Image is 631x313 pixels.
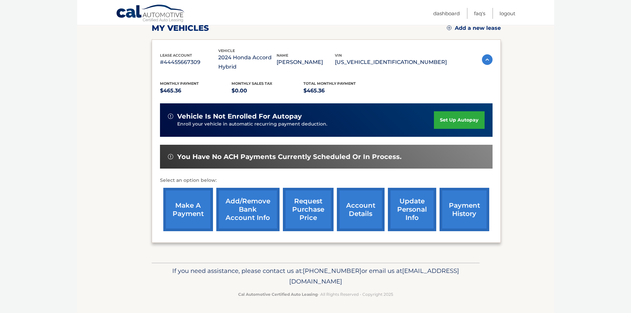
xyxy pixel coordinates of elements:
[160,177,493,184] p: Select an option below:
[303,86,375,95] p: $465.36
[335,58,447,67] p: [US_VEHICLE_IDENTIFICATION_NUMBER]
[474,8,485,19] a: FAQ's
[289,267,459,285] span: [EMAIL_ADDRESS][DOMAIN_NAME]
[168,114,173,119] img: alert-white.svg
[177,153,401,161] span: You have no ACH payments currently scheduled or in process.
[160,53,192,58] span: lease account
[216,188,280,231] a: Add/Remove bank account info
[388,188,436,231] a: update personal info
[163,188,213,231] a: make a payment
[238,292,318,297] strong: Cal Automotive Certified Auto Leasing
[447,26,451,30] img: add.svg
[218,53,277,72] p: 2024 Honda Accord Hybrid
[232,86,303,95] p: $0.00
[440,188,489,231] a: payment history
[168,154,173,159] img: alert-white.svg
[283,188,334,231] a: request purchase price
[160,86,232,95] p: $465.36
[156,266,475,287] p: If you need assistance, please contact us at: or email us at
[337,188,385,231] a: account details
[218,48,235,53] span: vehicle
[277,58,335,67] p: [PERSON_NAME]
[434,111,484,129] a: set up autopay
[232,81,272,86] span: Monthly sales Tax
[303,267,361,275] span: [PHONE_NUMBER]
[447,25,501,31] a: Add a new lease
[177,121,434,128] p: Enroll your vehicle in automatic recurring payment deduction.
[116,4,185,24] a: Cal Automotive
[335,53,342,58] span: vin
[277,53,288,58] span: name
[482,54,493,65] img: accordion-active.svg
[152,23,209,33] h2: my vehicles
[433,8,460,19] a: Dashboard
[177,112,302,121] span: vehicle is not enrolled for autopay
[160,81,199,86] span: Monthly Payment
[500,8,515,19] a: Logout
[160,58,218,67] p: #44455667309
[156,291,475,298] p: - All Rights Reserved - Copyright 2025
[303,81,356,86] span: Total Monthly Payment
